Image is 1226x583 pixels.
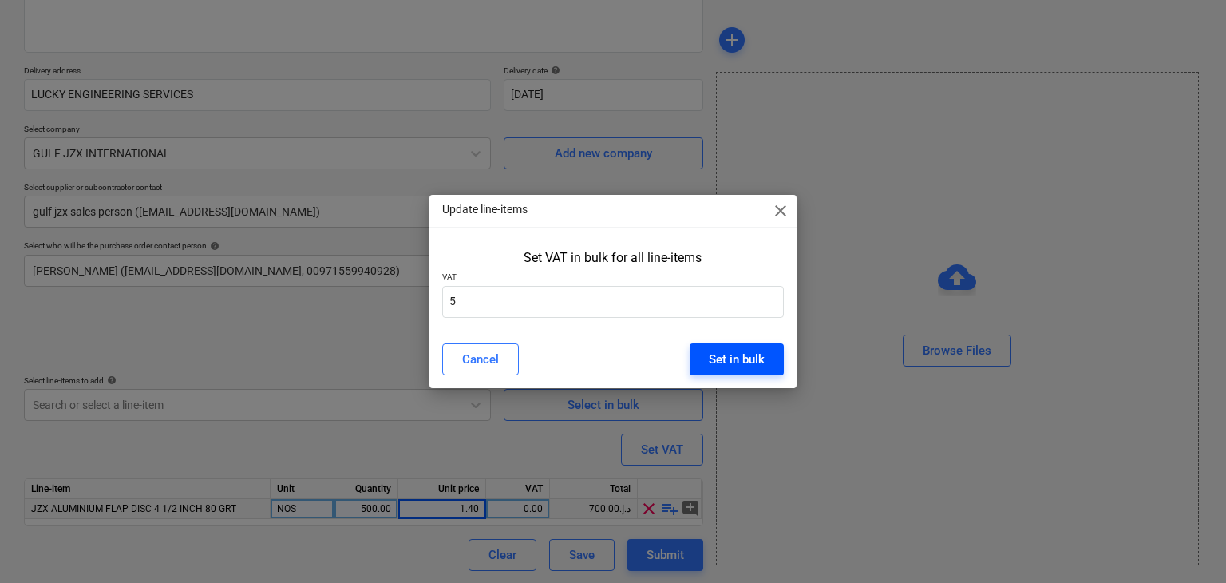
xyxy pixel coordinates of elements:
[690,343,784,375] button: Set in bulk
[462,349,499,370] div: Cancel
[771,201,790,220] span: close
[442,272,785,285] p: VAT
[442,343,519,375] button: Cancel
[1146,506,1226,583] iframe: Chat Widget
[442,201,528,218] p: Update line-items
[709,349,765,370] div: Set in bulk
[524,250,702,265] div: Set VAT in bulk for all line-items
[442,286,785,318] input: VAT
